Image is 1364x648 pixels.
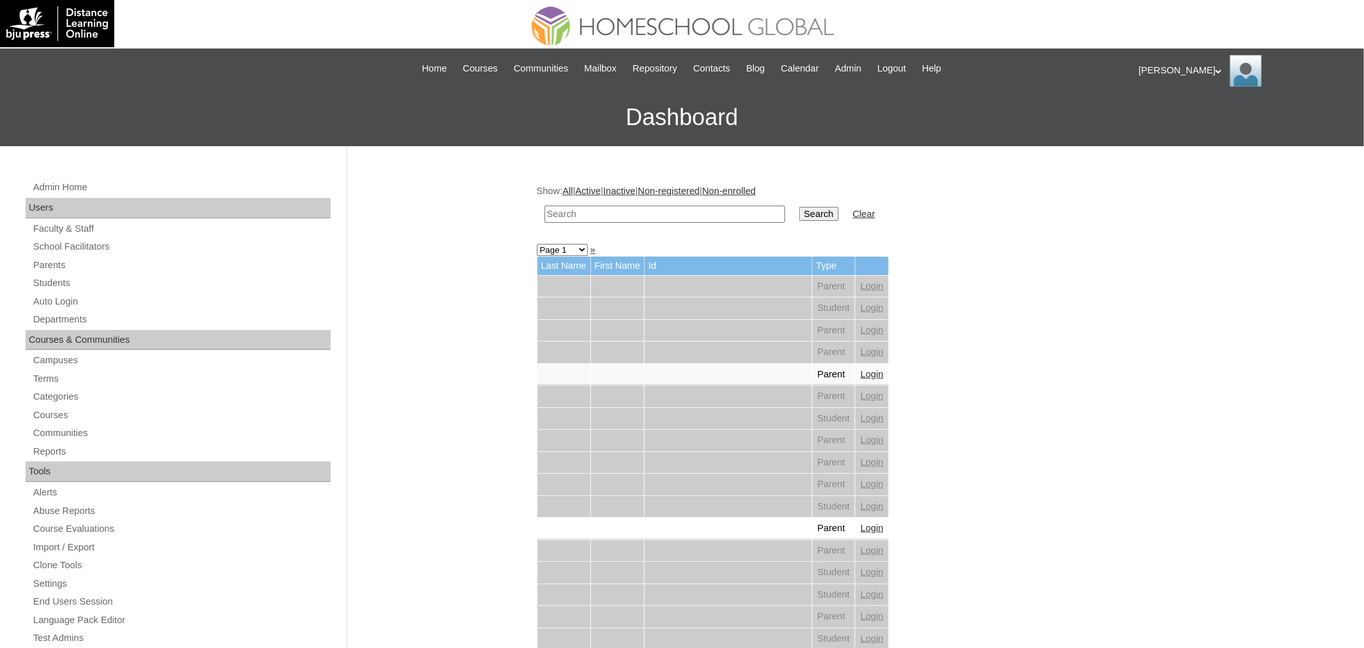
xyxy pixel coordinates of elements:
[32,294,331,310] a: Auto Login
[813,276,855,298] td: Parent
[585,61,617,76] span: Mailbox
[32,612,331,628] a: Language Pack Editor
[813,584,855,606] td: Student
[813,342,855,363] td: Parent
[32,485,331,501] a: Alerts
[813,408,855,430] td: Student
[638,186,700,196] a: Non-registered
[463,61,498,76] span: Courses
[828,61,868,76] a: Admin
[32,407,331,423] a: Courses
[32,389,331,405] a: Categories
[32,221,331,237] a: Faculty & Staff
[32,576,331,592] a: Settings
[32,352,331,368] a: Campuses
[32,557,331,573] a: Clone Tools
[603,186,636,196] a: Inactive
[422,61,447,76] span: Home
[32,312,331,328] a: Departments
[633,61,677,76] span: Repository
[799,207,839,221] input: Search
[702,186,756,196] a: Non-enrolled
[32,594,331,610] a: End Users Session
[813,452,855,474] td: Parent
[32,179,331,195] a: Admin Home
[591,257,645,275] td: First Name
[813,474,855,495] td: Parent
[645,257,812,275] td: Id
[860,567,883,577] a: Login
[860,413,883,423] a: Login
[626,61,684,76] a: Repository
[878,61,906,76] span: Logout
[916,61,948,76] a: Help
[6,6,108,41] img: logo-white.png
[860,523,883,533] a: Login
[860,325,883,335] a: Login
[575,186,601,196] a: Active
[813,518,855,539] td: Parent
[544,206,785,223] input: Search
[813,606,855,628] td: Parent
[507,61,575,76] a: Communities
[860,611,883,621] a: Login
[860,457,883,467] a: Login
[1139,55,1351,87] div: [PERSON_NAME]
[813,386,855,407] td: Parent
[687,61,737,76] a: Contacts
[6,89,1358,146] h3: Dashboard
[456,61,504,76] a: Courses
[813,364,855,386] td: Parent
[32,425,331,441] a: Communities
[860,281,883,291] a: Login
[514,61,569,76] span: Communities
[860,391,883,401] a: Login
[922,61,941,76] span: Help
[537,257,590,275] td: Last Name
[860,435,883,445] a: Login
[746,61,765,76] span: Blog
[26,330,331,350] div: Courses & Communities
[693,61,730,76] span: Contacts
[813,496,855,518] td: Student
[813,298,855,319] td: Student
[26,462,331,482] div: Tools
[871,61,913,76] a: Logout
[578,61,624,76] a: Mailbox
[860,545,883,555] a: Login
[740,61,771,76] a: Blog
[32,444,331,460] a: Reports
[416,61,453,76] a: Home
[537,185,1169,230] div: Show: | | | |
[860,479,883,489] a: Login
[32,521,331,537] a: Course Evaluations
[26,198,331,218] div: Users
[32,275,331,291] a: Students
[860,369,883,379] a: Login
[813,562,855,584] td: Student
[32,239,331,255] a: School Facilitators
[32,630,331,646] a: Test Admins
[775,61,825,76] a: Calendar
[860,589,883,599] a: Login
[813,257,855,275] td: Type
[860,303,883,313] a: Login
[32,371,331,387] a: Terms
[590,245,596,255] a: »
[781,61,819,76] span: Calendar
[853,209,875,219] a: Clear
[860,347,883,357] a: Login
[32,539,331,555] a: Import / Export
[32,257,331,273] a: Parents
[860,501,883,511] a: Login
[835,61,862,76] span: Admin
[860,633,883,644] a: Login
[32,503,331,519] a: Abuse Reports
[813,540,855,562] td: Parent
[562,186,573,196] a: All
[1230,55,1262,87] img: Ariane Ebuen
[813,430,855,451] td: Parent
[813,320,855,342] td: Parent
